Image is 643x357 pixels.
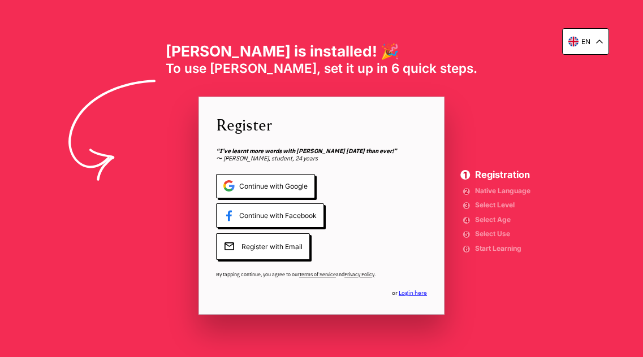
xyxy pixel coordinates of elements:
[475,217,530,223] span: Select Age
[475,188,530,194] span: Native Language
[216,174,315,198] span: Continue with Google
[216,114,427,136] span: Register
[475,231,530,237] span: Select Use
[475,170,530,180] span: Registration
[475,246,530,252] span: Start Learning
[299,271,336,277] a: Terms of Service
[216,203,324,228] span: Continue with Facebook
[166,42,477,60] h1: [PERSON_NAME] is installed! 🎉
[216,147,427,163] span: 〜 [PERSON_NAME], student, 24 years
[581,37,590,46] p: en
[344,271,374,277] a: Privacy Policy
[216,271,427,278] span: By tapping continue, you agree to our and .
[216,147,397,155] b: “I’ve learnt more words with [PERSON_NAME] [DATE] than ever!”
[166,60,477,76] span: To use [PERSON_NAME], set it up in 6 quick steps.
[399,289,427,297] a: Login here
[475,202,530,208] span: Select Level
[216,233,310,260] span: Register with Email
[392,289,427,297] span: or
